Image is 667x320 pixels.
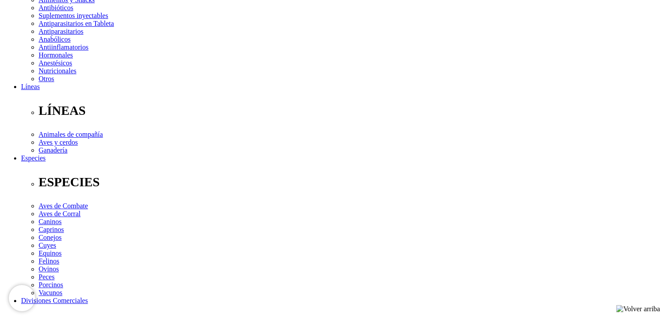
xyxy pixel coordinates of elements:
a: Divisiones Comerciales [21,297,88,304]
a: Caninos [39,218,61,225]
a: Antiparasitarios en Tableta [39,20,114,27]
a: Suplementos inyectables [39,12,108,19]
a: Ovinos [39,265,59,273]
img: Volver arriba [616,305,660,313]
a: Otros [39,75,54,82]
a: Antiparasitarios [39,28,83,35]
a: Vacunos [39,289,62,296]
a: Caprinos [39,226,64,233]
a: Hormonales [39,51,73,59]
a: Aves de Corral [39,210,81,217]
p: ESPECIES [39,175,663,189]
a: Antiinflamatorios [39,43,89,51]
a: Especies [21,154,46,162]
a: Cuyes [39,242,56,249]
iframe: Brevo live chat [9,285,35,311]
a: Animales de compañía [39,131,103,138]
a: Anabólicos [39,36,71,43]
a: Anestésicos [39,59,72,67]
a: Nutricionales [39,67,76,75]
a: Aves y cerdos [39,139,78,146]
a: Felinos [39,257,59,265]
a: Antibióticos [39,4,73,11]
a: Equinos [39,249,61,257]
a: Aves de Combate [39,202,88,210]
a: Líneas [21,83,40,90]
a: Peces [39,273,54,281]
a: Porcinos [39,281,63,288]
p: LÍNEAS [39,103,663,118]
a: Conejos [39,234,61,241]
a: Ganadería [39,146,68,154]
